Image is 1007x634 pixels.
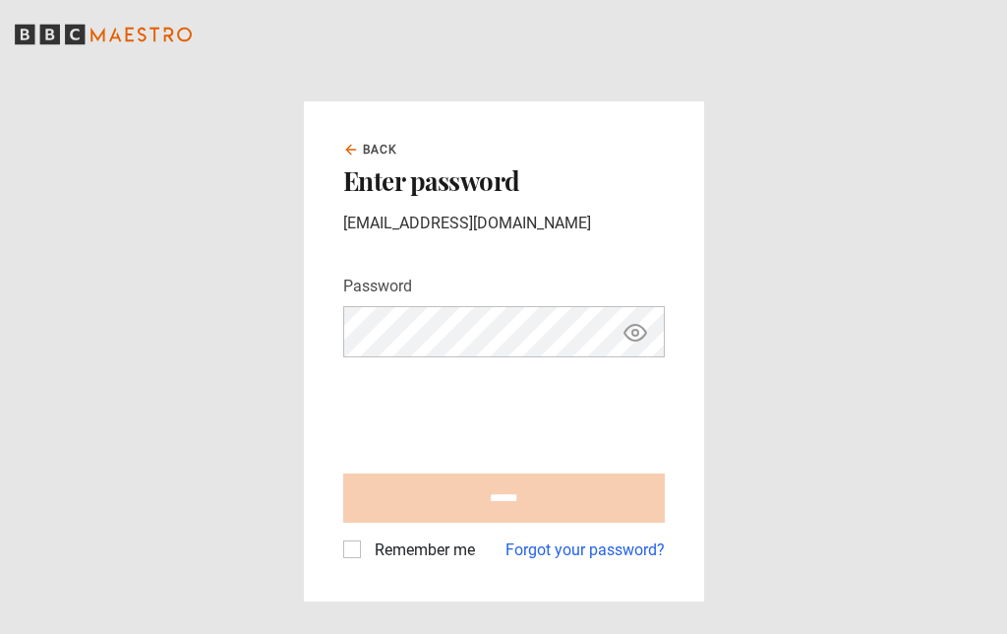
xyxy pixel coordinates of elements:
label: Remember me [367,539,475,562]
a: Forgot your password? [505,539,665,562]
span: Back [363,141,398,158]
label: Password [343,275,412,298]
svg: BBC Maestro [15,20,192,49]
iframe: reCAPTCHA [343,373,642,450]
a: Back [343,141,398,158]
h2: Enter password [343,166,665,196]
button: Show password [619,315,652,349]
p: [EMAIL_ADDRESS][DOMAIN_NAME] [343,212,665,235]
